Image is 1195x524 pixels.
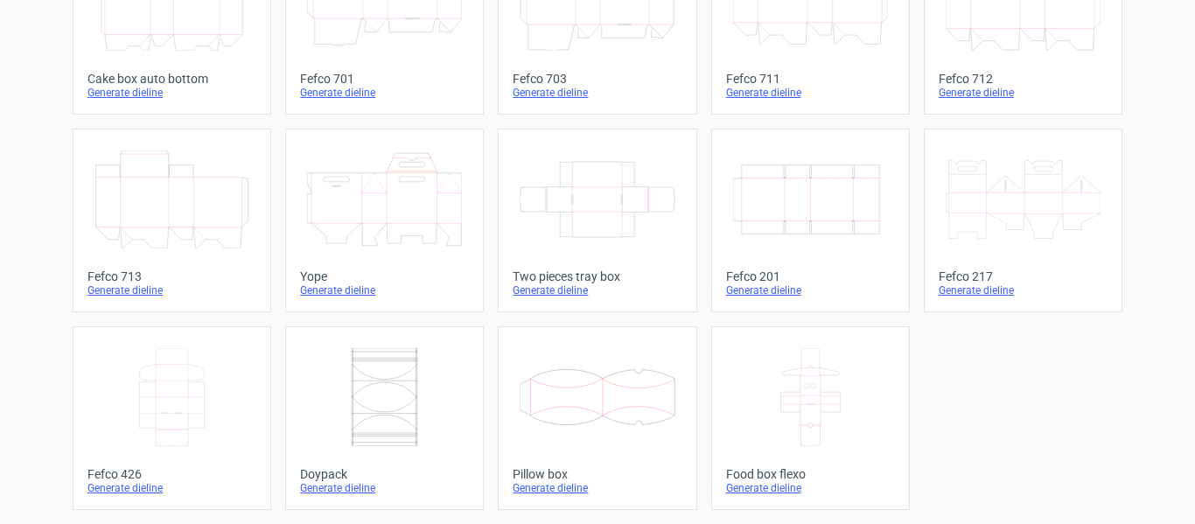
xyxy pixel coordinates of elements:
div: Generate dieline [300,86,469,100]
div: Generate dieline [939,86,1108,100]
a: DoypackGenerate dieline [285,326,484,510]
div: Fefco 426 [87,467,256,481]
div: Generate dieline [726,481,895,495]
div: Generate dieline [87,481,256,495]
div: Generate dieline [726,283,895,297]
div: Generate dieline [87,283,256,297]
a: Fefco 217Generate dieline [924,129,1122,312]
div: Yope [300,269,469,283]
a: Food box flexoGenerate dieline [711,326,910,510]
div: Fefco 712 [939,72,1108,86]
a: Two pieces tray boxGenerate dieline [498,129,696,312]
div: Generate dieline [87,86,256,100]
a: Fefco 426Generate dieline [73,326,271,510]
div: Cake box auto bottom [87,72,256,86]
a: Fefco 713Generate dieline [73,129,271,312]
div: Fefco 201 [726,269,895,283]
div: Generate dieline [939,283,1108,297]
div: Generate dieline [726,86,895,100]
div: Two pieces tray box [513,269,681,283]
div: Fefco 701 [300,72,469,86]
a: Pillow boxGenerate dieline [498,326,696,510]
div: Fefco 713 [87,269,256,283]
div: Fefco 217 [939,269,1108,283]
a: YopeGenerate dieline [285,129,484,312]
div: Doypack [300,467,469,481]
div: Generate dieline [513,86,681,100]
div: Generate dieline [513,481,681,495]
div: Fefco 703 [513,72,681,86]
a: Fefco 201Generate dieline [711,129,910,312]
div: Generate dieline [300,283,469,297]
div: Fefco 711 [726,72,895,86]
div: Food box flexo [726,467,895,481]
div: Generate dieline [513,283,681,297]
div: Pillow box [513,467,681,481]
div: Generate dieline [300,481,469,495]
